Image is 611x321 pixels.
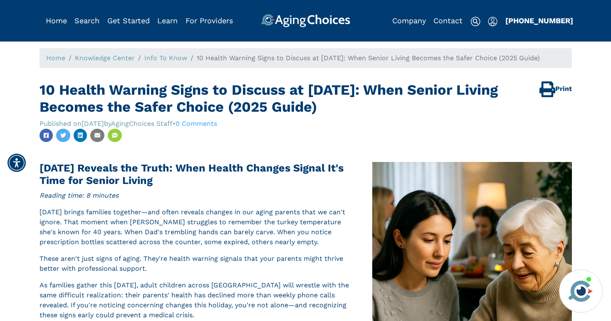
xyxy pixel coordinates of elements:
p: These aren't just signs of aging. They're health warning signals that your parents might thrive b... [40,254,572,274]
img: user-icon.svg [488,17,497,27]
div: Popover trigger [74,14,99,27]
div: • [173,119,217,129]
a: Home [46,54,65,62]
a: Info To Know [144,54,187,62]
a: Search [74,16,99,25]
p: [DATE] brings families together—and often reveals changes in our aging parents that we can't igno... [40,207,572,247]
a: Print [539,81,572,97]
iframe: iframe [446,151,603,265]
div: Published on [DATE] by AgingChoices Staff [40,119,173,129]
div: Accessibility Menu [7,154,26,172]
a: For Providers [186,16,233,25]
img: avatar [566,277,595,305]
a: [PHONE_NUMBER] [505,16,573,25]
h2: [DATE] Reveals the Truth: When Health Changes Signal It's Time for Senior Living [40,162,572,187]
a: Home [46,16,67,25]
div: Popover trigger [488,14,497,27]
img: search-icon.svg [470,17,480,27]
a: Knowledge Center [75,54,135,62]
a: 0 Comments [176,120,217,127]
span: 10 Health Warning Signs to Discuss at [DATE]: When Senior Living Becomes the Safer Choice (2025 G... [197,54,540,62]
a: Company [392,16,426,25]
a: Get Started [107,16,150,25]
nav: breadcrumb [40,48,572,68]
a: Contact [433,16,463,25]
em: Reading time: 8 minutes [40,191,119,199]
img: AgingChoices [261,14,350,27]
h1: 10 Health Warning Signs to Discuss at [DATE]: When Senior Living Becomes the Safer Choice (2025 G... [40,81,572,115]
p: As families gather this [DATE], adult children across [GEOGRAPHIC_DATA] will wrestle with the sam... [40,280,572,320]
a: Share by Email [90,129,104,142]
a: Learn [157,16,178,25]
